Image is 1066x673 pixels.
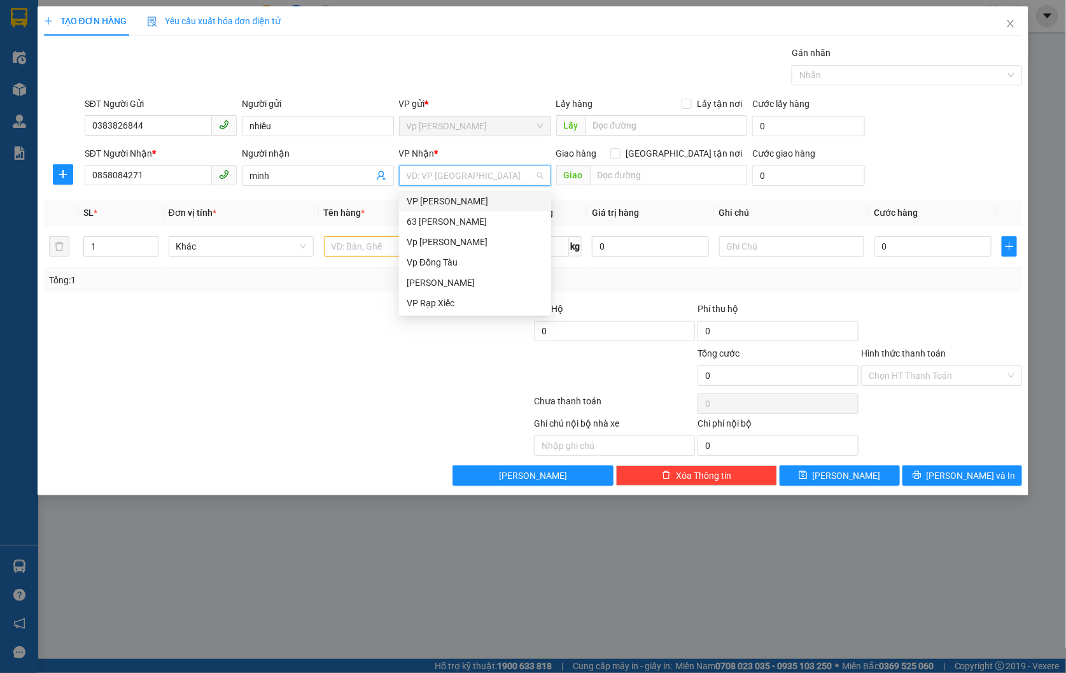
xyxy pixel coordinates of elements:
div: VP [PERSON_NAME] [407,194,544,208]
button: deleteXóa Thông tin [616,465,777,486]
input: Cước giao hàng [752,166,865,186]
input: VD: Bàn, Ghế [324,236,469,257]
div: 63 Trần Quang Tặng [399,211,551,232]
div: Người gửi [242,97,394,111]
button: printer[PERSON_NAME] và In [902,465,1023,486]
div: Chi phí nội bộ [698,416,859,436]
span: save [799,471,808,481]
span: Tổng cước [698,348,740,358]
input: Nhập ghi chú [534,436,695,456]
span: Tên hàng [324,208,365,218]
span: [PERSON_NAME] và In [927,469,1016,483]
div: SĐT Người Nhận [85,146,237,160]
label: Hình thức thanh toán [861,348,946,358]
span: Lấy [556,115,586,136]
span: Giao [556,165,590,185]
span: Yêu cầu xuất hóa đơn điện tử [147,16,281,26]
div: VP Rạp Xiếc [407,296,544,310]
div: VP gửi [399,97,551,111]
button: delete [49,236,69,257]
th: Ghi chú [714,201,869,225]
div: 63 [PERSON_NAME] [407,215,544,229]
div: Vp Lê Hoàn [399,232,551,252]
span: Giao hàng [556,148,597,159]
div: Vp Đồng Tàu [399,252,551,273]
span: VP Nhận [399,148,435,159]
span: Vp Lê Hoàn [407,117,544,136]
span: phone [219,169,229,180]
input: Cước lấy hàng [752,116,865,136]
img: icon [147,17,157,27]
input: 0 [592,236,709,257]
span: Đơn vị tính [169,208,216,218]
div: Phí thu hộ [698,302,859,321]
button: Close [993,6,1028,42]
input: Dọc đường [586,115,748,136]
button: plus [53,164,73,185]
span: plus [1002,241,1017,251]
span: [PERSON_NAME] [813,469,881,483]
button: plus [1002,236,1018,257]
div: Chưa thanh toán [533,394,697,416]
button: [PERSON_NAME] [452,465,614,486]
label: Cước lấy hàng [752,99,810,109]
div: Lý Nhân [399,273,551,293]
label: Gán nhãn [792,48,831,58]
label: Cước giao hàng [752,148,815,159]
span: plus [44,17,53,25]
span: Giá trị hàng [592,208,639,218]
div: Vp [PERSON_NAME] [407,235,544,249]
span: kg [569,236,582,257]
input: Dọc đường [590,165,748,185]
div: SĐT Người Gửi [85,97,237,111]
span: phone [219,120,229,130]
span: plus [53,169,73,180]
div: VP Nguyễn Quốc Trị [399,191,551,211]
input: Ghi Chú [719,236,864,257]
button: save[PERSON_NAME] [780,465,900,486]
div: Vp Đồng Tàu [407,255,544,269]
span: Khác [176,237,306,256]
div: VP Rạp Xiếc [399,293,551,313]
span: delete [662,471,671,481]
span: SL [83,208,94,218]
span: printer [913,471,922,481]
span: Lấy tận nơi [692,97,747,111]
div: Người nhận [242,146,394,160]
span: [GEOGRAPHIC_DATA] tận nơi [621,146,747,160]
div: [PERSON_NAME] [407,276,544,290]
span: TẠO ĐƠN HÀNG [44,16,127,26]
div: Tổng: 1 [49,273,412,287]
span: close [1006,18,1016,29]
span: Cước hàng [874,208,918,218]
span: [PERSON_NAME] [499,469,567,483]
span: Lấy hàng [556,99,593,109]
div: Ghi chú nội bộ nhà xe [534,416,695,436]
span: user-add [376,171,386,181]
span: Xóa Thông tin [676,469,731,483]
